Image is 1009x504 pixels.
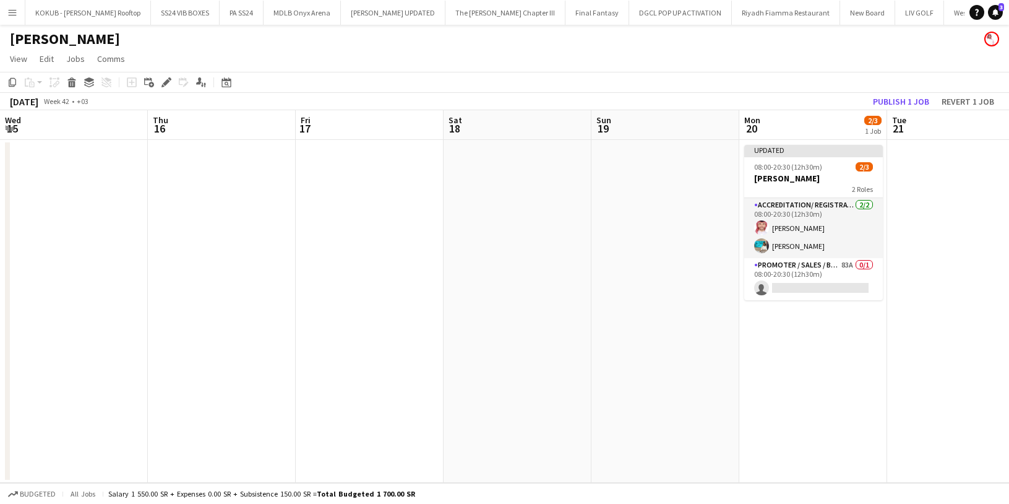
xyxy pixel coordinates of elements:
span: Mon [744,115,760,126]
span: 18 [447,121,462,136]
a: View [5,51,32,67]
span: Thu [153,115,168,126]
span: All jobs [68,489,98,498]
span: 16 [151,121,168,136]
span: 21 [890,121,906,136]
span: Week 42 [41,97,72,106]
button: The [PERSON_NAME] Chapter III [445,1,565,25]
h1: [PERSON_NAME] [10,30,120,48]
button: SS24 VIB BOXES [151,1,220,25]
button: Final Fantasy [565,1,629,25]
a: Jobs [61,51,90,67]
button: DGCL POP UP ACTIVATION [629,1,732,25]
app-card-role: Promoter / Sales / Brand Ambassador83A0/108:00-20:30 (12h30m) [744,258,883,300]
button: [PERSON_NAME] UPDATED [341,1,445,25]
h3: [PERSON_NAME] [744,173,883,184]
button: Publish 1 job [868,93,934,110]
a: Comms [92,51,130,67]
div: [DATE] [10,95,38,108]
app-card-role: Accreditation/ Registration / Ticketing2/208:00-20:30 (12h30m)[PERSON_NAME][PERSON_NAME] [744,198,883,258]
span: 17 [299,121,311,136]
span: 2/3 [864,116,882,125]
button: Revert 1 job [937,93,999,110]
button: LIV GOLF [895,1,944,25]
span: 3 [998,3,1004,11]
span: 2 Roles [852,185,873,194]
span: View [10,53,27,64]
span: 2/3 [856,162,873,172]
span: Tue [892,115,906,126]
button: Budgeted [6,487,58,501]
div: 1 Job [865,126,881,136]
button: New Board [840,1,895,25]
span: Jobs [66,53,85,64]
span: Edit [40,53,54,64]
span: 15 [3,121,21,136]
app-user-avatar: Yousef Alotaibi [984,32,999,46]
span: Wed [5,115,21,126]
button: KOKUB - [PERSON_NAME] Rooftop [25,1,151,25]
button: Riyadh Fiamma Restaurant [732,1,840,25]
div: Updated [744,145,883,155]
span: 19 [595,121,611,136]
span: Sun [596,115,611,126]
button: PA SS24 [220,1,264,25]
span: Budgeted [20,490,56,498]
a: 3 [988,5,1003,20]
a: Edit [35,51,59,67]
div: Salary 1 550.00 SR + Expenses 0.00 SR + Subsistence 150.00 SR = [108,489,415,498]
span: Comms [97,53,125,64]
span: Fri [301,115,311,126]
button: MDLB Onyx Arena [264,1,341,25]
span: 20 [742,121,760,136]
span: Sat [449,115,462,126]
span: 08:00-20:30 (12h30m) [754,162,822,172]
div: +03 [77,97,88,106]
app-job-card: Updated08:00-20:30 (12h30m)2/3[PERSON_NAME]2 RolesAccreditation/ Registration / Ticketing2/208:00... [744,145,883,300]
span: Total Budgeted 1 700.00 SR [317,489,415,498]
